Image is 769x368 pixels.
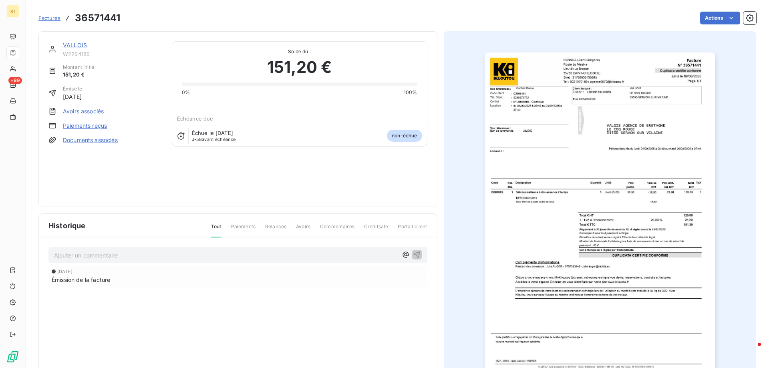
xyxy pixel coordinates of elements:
[63,93,82,101] span: [DATE]
[320,223,354,237] span: Commentaires
[63,64,96,71] span: Montant initial
[6,350,19,363] img: Logo LeanPay
[177,115,213,122] span: Échéance due
[387,130,422,142] span: non-échue
[398,223,427,237] span: Portail client
[182,48,417,55] span: Solde dû :
[6,5,19,18] div: KI
[192,137,202,142] span: J-58
[700,12,740,24] button: Actions
[404,89,417,96] span: 100%
[211,223,221,237] span: Tout
[38,15,60,21] span: Factures
[63,71,96,79] span: 151,20 €
[63,42,87,48] a: VALLOIS
[63,51,162,57] span: W2254185
[63,85,82,93] span: Émise le
[63,136,118,144] a: Documents associés
[182,89,190,96] span: 0%
[267,55,332,79] span: 151,20 €
[52,275,110,284] span: Émission de la facture
[742,341,761,360] iframe: Intercom live chat
[192,137,236,142] span: avant échéance
[38,14,60,22] a: Factures
[8,77,22,84] span: +99
[63,107,104,115] a: Avoirs associés
[192,130,233,136] span: Échue le [DATE]
[48,220,86,231] span: Historique
[265,223,286,237] span: Relances
[296,223,310,237] span: Avoirs
[57,269,72,274] span: [DATE]
[231,223,256,237] span: Paiements
[75,11,120,25] h3: 36571441
[63,122,107,130] a: Paiements reçus
[364,223,389,237] span: Creditsafe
